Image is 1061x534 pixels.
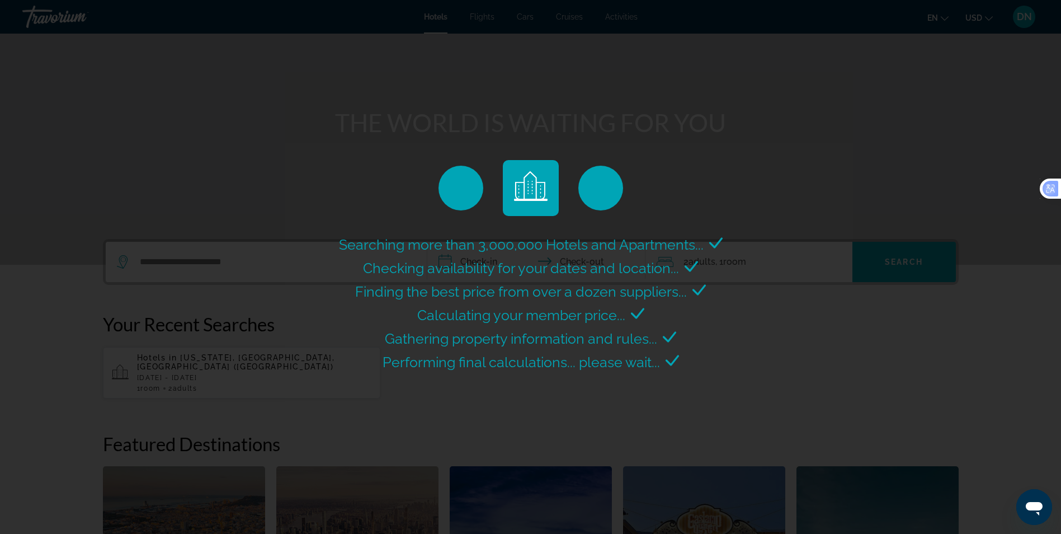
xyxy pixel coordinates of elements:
[417,307,625,324] span: Calculating your member price...
[363,260,679,277] span: Checking availability for your dates and location...
[383,354,660,371] span: Performing final calculations... please wait...
[355,283,687,300] span: Finding the best price from over a dozen suppliers...
[339,236,704,253] span: Searching more than 3,000,000 Hotels and Apartments...
[385,330,657,347] span: Gathering property information and rules...
[1016,489,1052,525] iframe: Button to launch messaging window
